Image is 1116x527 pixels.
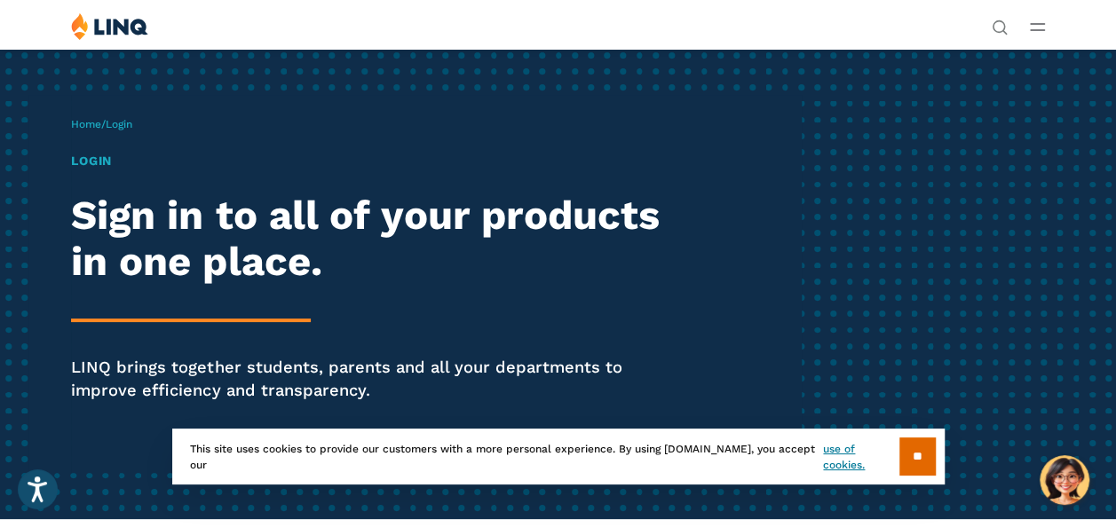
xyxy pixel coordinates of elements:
[172,429,945,484] div: This site uses cookies to provide our customers with a more personal experience. By using [DOMAIN...
[71,193,685,285] h2: Sign in to all of your products in one place.
[71,356,685,403] p: LINQ brings together students, parents and all your departments to improve efficiency and transpa...
[992,12,1008,34] nav: Utility Navigation
[71,12,148,40] img: LINQ | K‑12 Software
[106,118,132,130] span: Login
[71,118,101,130] a: Home
[71,152,685,170] h1: Login
[1030,17,1045,36] button: Open Main Menu
[1040,455,1089,505] button: Hello, have a question? Let’s chat.
[71,118,132,130] span: /
[823,441,898,473] a: use of cookies.
[992,18,1008,34] button: Open Search Bar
